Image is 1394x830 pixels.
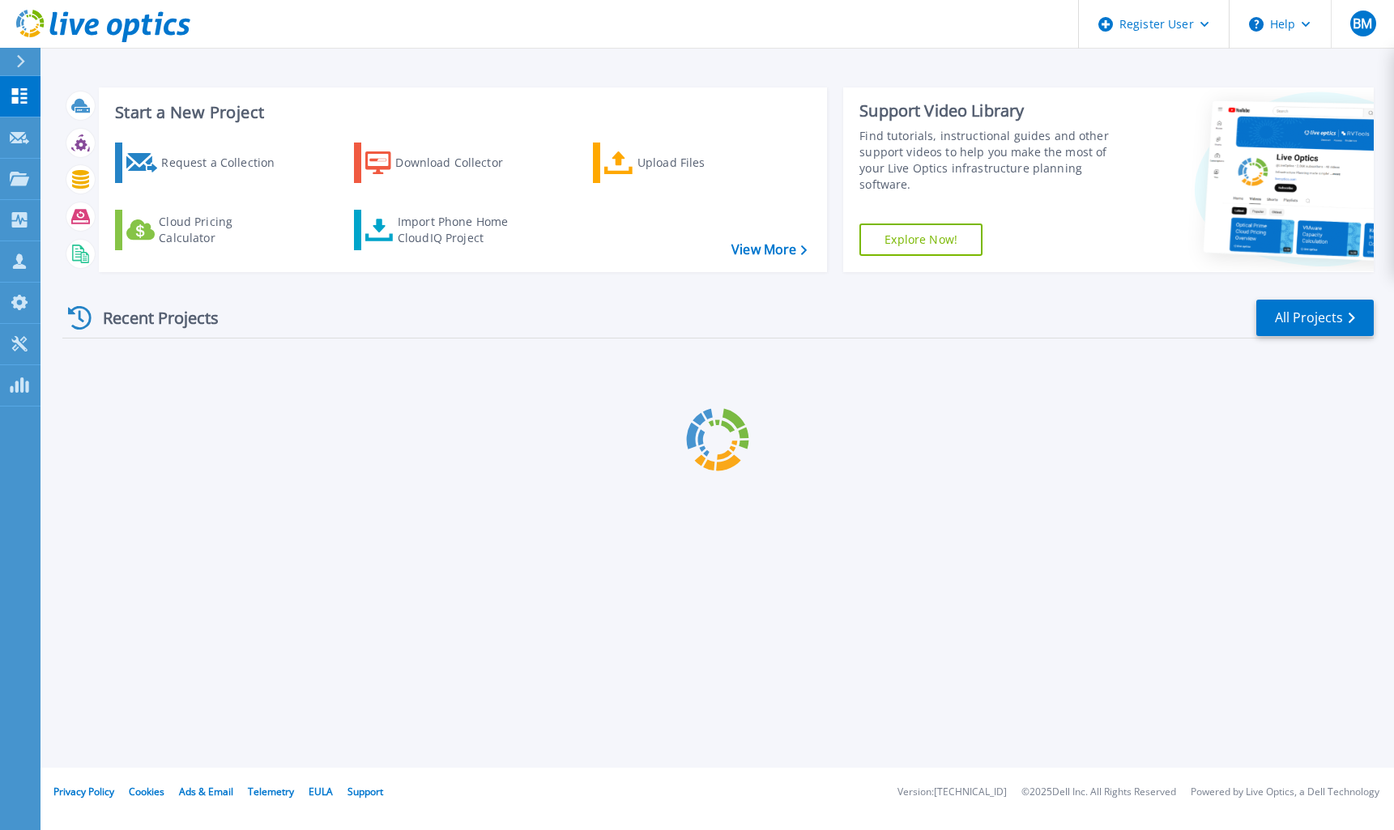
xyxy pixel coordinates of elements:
[53,785,114,798] a: Privacy Policy
[1191,787,1379,798] li: Powered by Live Optics, a Dell Technology
[354,143,535,183] a: Download Collector
[115,143,296,183] a: Request a Collection
[161,147,291,179] div: Request a Collection
[248,785,294,798] a: Telemetry
[347,785,383,798] a: Support
[398,214,524,246] div: Import Phone Home CloudIQ Project
[731,242,807,258] a: View More
[859,100,1128,121] div: Support Video Library
[159,214,288,246] div: Cloud Pricing Calculator
[309,785,333,798] a: EULA
[593,143,774,183] a: Upload Files
[1021,787,1176,798] li: © 2025 Dell Inc. All Rights Reserved
[62,298,241,338] div: Recent Projects
[637,147,767,179] div: Upload Files
[1353,17,1372,30] span: BM
[129,785,164,798] a: Cookies
[859,128,1128,193] div: Find tutorials, instructional guides and other support videos to help you make the most of your L...
[859,223,983,256] a: Explore Now!
[179,785,233,798] a: Ads & Email
[115,210,296,250] a: Cloud Pricing Calculator
[395,147,525,179] div: Download Collector
[897,787,1007,798] li: Version: [TECHNICAL_ID]
[1256,300,1374,336] a: All Projects
[115,104,806,121] h3: Start a New Project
